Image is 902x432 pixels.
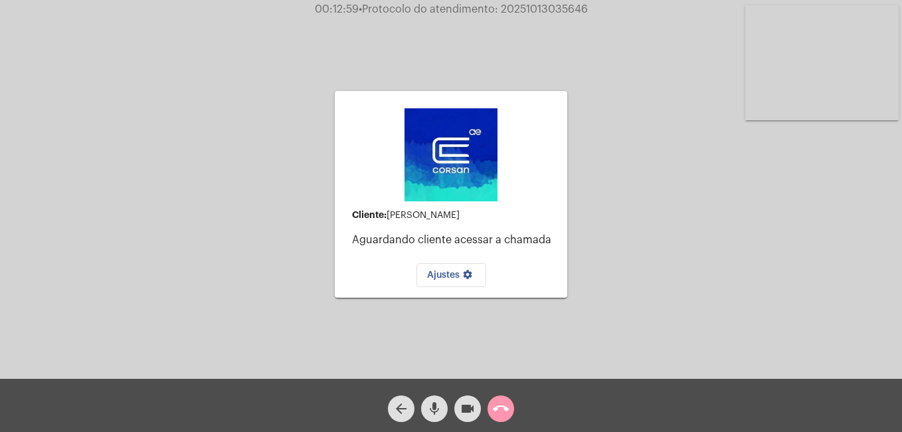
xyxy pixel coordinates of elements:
span: 00:12:59 [315,4,359,15]
span: Ajustes [427,270,476,280]
mat-icon: settings [460,269,476,285]
strong: Cliente: [352,210,387,219]
mat-icon: videocam [460,401,476,417]
mat-icon: arrow_back [393,401,409,417]
mat-icon: call_end [493,401,509,417]
p: Aguardando cliente acessar a chamada [352,234,557,246]
div: [PERSON_NAME] [352,210,557,221]
span: • [359,4,362,15]
mat-icon: mic [426,401,442,417]
span: Protocolo do atendimento: 20251013035646 [359,4,588,15]
img: d4669ae0-8c07-2337-4f67-34b0df7f5ae4.jpeg [405,108,497,201]
button: Ajustes [416,263,486,287]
